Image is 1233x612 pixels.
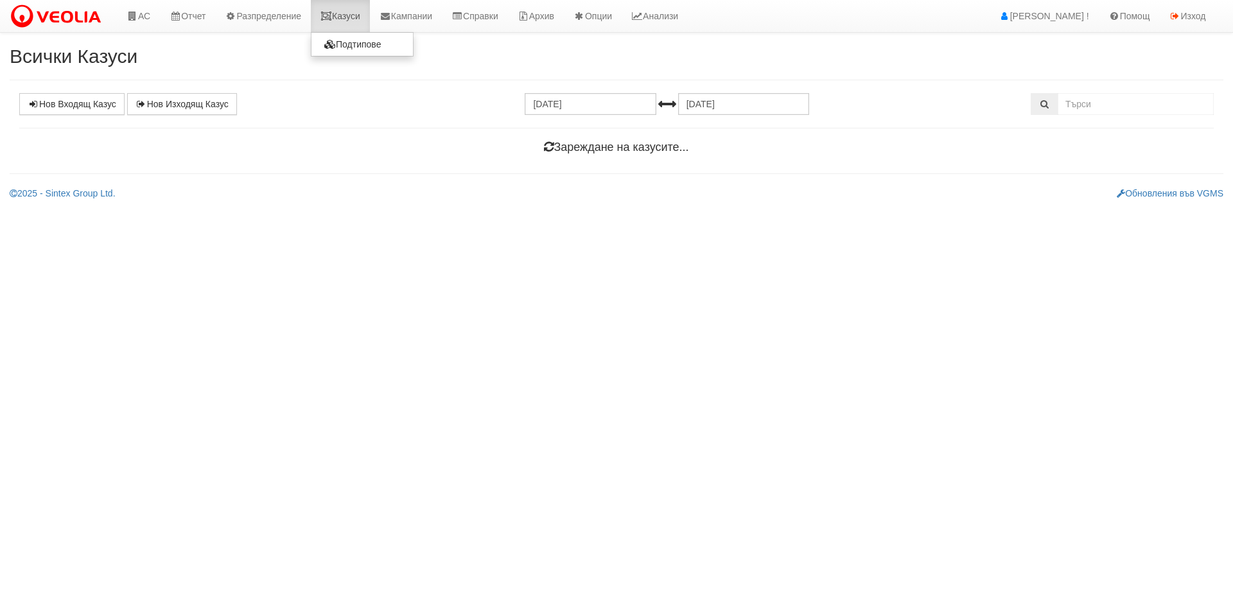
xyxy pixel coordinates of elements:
[127,93,237,115] a: Нов Изходящ Казус
[311,36,413,53] a: Подтипове
[19,141,1214,154] h4: Зареждане на казусите...
[10,46,1223,67] h2: Всички Казуси
[1058,93,1214,115] input: Търсене по Идентификатор, Бл/Вх/Ап, Тип, Описание, Моб. Номер, Имейл, Файл, Коментар,
[10,188,116,198] a: 2025 - Sintex Group Ltd.
[19,93,125,115] a: Нов Входящ Казус
[1117,188,1223,198] a: Обновления във VGMS
[10,3,107,30] img: VeoliaLogo.png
